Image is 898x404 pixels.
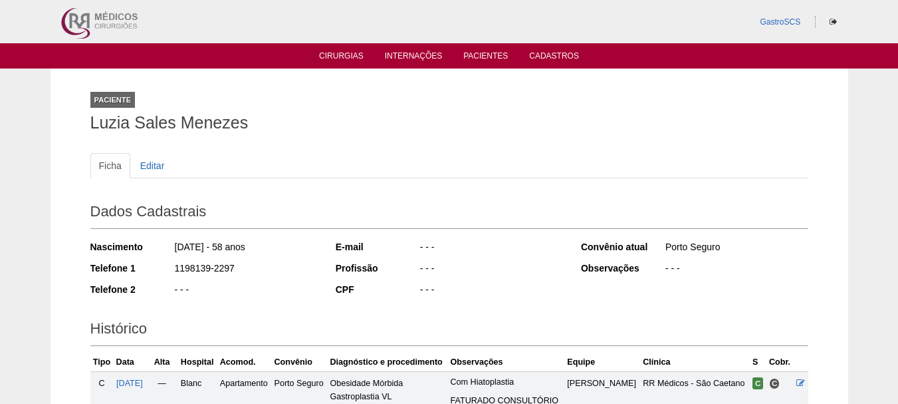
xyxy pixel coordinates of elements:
[419,240,563,257] div: - - -
[132,153,173,178] a: Editar
[90,283,173,296] div: Telefone 2
[336,283,419,296] div: CPF
[272,353,328,372] th: Convênio
[830,18,837,26] i: Sair
[581,262,664,275] div: Observações
[90,315,808,346] h2: Histórico
[529,51,579,65] a: Cadastros
[327,353,447,372] th: Diagnóstico e procedimento
[385,51,443,65] a: Internações
[173,240,318,257] div: [DATE] - 58 anos
[664,262,808,278] div: - - -
[146,353,178,372] th: Alta
[664,240,808,257] div: Porto Seguro
[581,240,664,254] div: Convênio atual
[336,262,419,275] div: Profissão
[178,353,217,372] th: Hospital
[419,262,563,278] div: - - -
[90,153,130,178] a: Ficha
[217,353,272,372] th: Acomod.
[750,353,766,372] th: S
[336,240,419,254] div: E-mail
[564,353,640,372] th: Equipe
[90,353,114,372] th: Tipo
[90,198,808,229] h2: Dados Cadastrais
[760,17,800,27] a: GastroSCS
[447,353,564,372] th: Observações
[463,51,508,65] a: Pacientes
[114,353,146,372] th: Data
[640,353,750,372] th: Clínica
[173,283,318,300] div: - - -
[90,262,173,275] div: Telefone 1
[319,51,364,65] a: Cirurgias
[173,262,318,278] div: 1198139-2297
[752,377,764,389] span: Confirmada
[93,377,111,390] div: C
[116,379,143,388] a: [DATE]
[450,377,562,388] p: Com Hiatoplastia
[90,114,808,131] h1: Luzia Sales Menezes
[769,378,780,389] span: Consultório
[419,283,563,300] div: - - -
[90,92,136,108] div: Paciente
[90,240,173,254] div: Nascimento
[766,353,794,372] th: Cobr.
